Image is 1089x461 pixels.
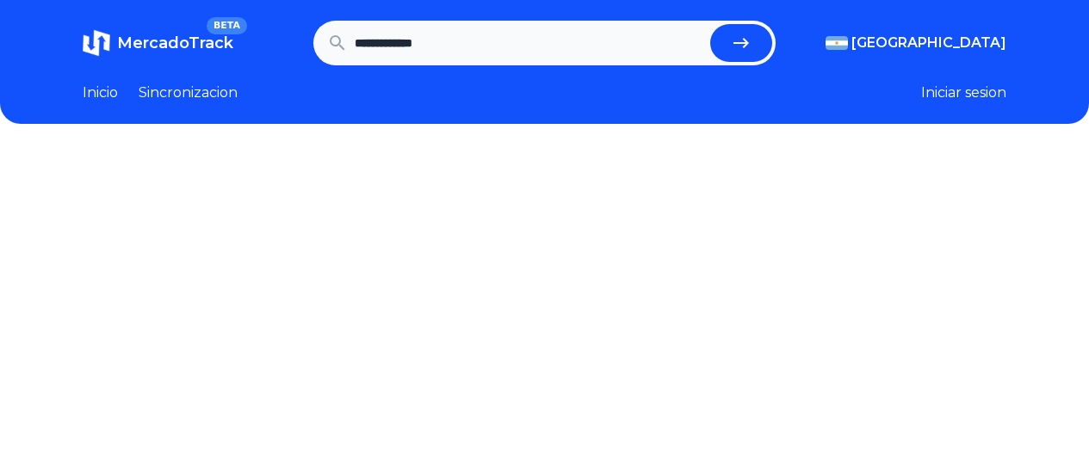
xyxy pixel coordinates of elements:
[83,29,233,57] a: MercadoTrackBETA
[851,33,1006,53] span: [GEOGRAPHIC_DATA]
[83,83,118,103] a: Inicio
[117,34,233,52] span: MercadoTrack
[83,29,110,57] img: MercadoTrack
[826,33,1006,53] button: [GEOGRAPHIC_DATA]
[207,17,247,34] span: BETA
[826,36,848,50] img: Argentina
[921,83,1006,103] button: Iniciar sesion
[139,83,238,103] a: Sincronizacion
